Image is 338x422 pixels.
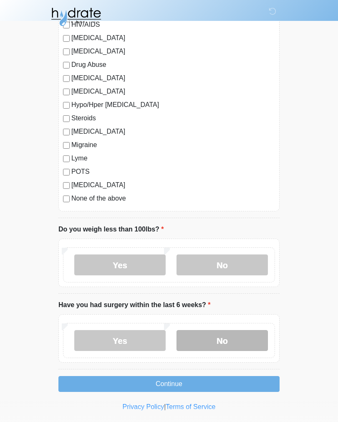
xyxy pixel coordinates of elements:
[58,224,164,234] label: Do you weigh less than 100lbs?
[63,75,70,82] input: [MEDICAL_DATA]
[63,102,70,109] input: Hypo/Hper [MEDICAL_DATA]
[63,89,70,95] input: [MEDICAL_DATA]
[177,254,268,275] label: No
[50,6,102,27] img: Hydrate IV Bar - Fort Collins Logo
[63,62,70,69] input: Drug Abuse
[71,193,275,203] label: None of the above
[71,113,275,123] label: Steroids
[58,300,211,310] label: Have you had surgery within the last 6 weeks?
[63,115,70,122] input: Steroids
[63,35,70,42] input: [MEDICAL_DATA]
[71,127,275,137] label: [MEDICAL_DATA]
[123,403,164,410] a: Privacy Policy
[166,403,215,410] a: Terms of Service
[71,33,275,43] label: [MEDICAL_DATA]
[71,73,275,83] label: [MEDICAL_DATA]
[63,169,70,175] input: POTS
[74,330,166,351] label: Yes
[177,330,268,351] label: No
[63,196,70,202] input: None of the above
[71,60,275,70] label: Drug Abuse
[71,153,275,163] label: Lyme
[71,46,275,56] label: [MEDICAL_DATA]
[71,100,275,110] label: Hypo/Hper [MEDICAL_DATA]
[63,155,70,162] input: Lyme
[71,180,275,190] label: [MEDICAL_DATA]
[71,86,275,97] label: [MEDICAL_DATA]
[71,167,275,177] label: POTS
[74,254,166,275] label: Yes
[63,142,70,149] input: Migraine
[71,140,275,150] label: Migraine
[58,376,280,392] button: Continue
[63,48,70,55] input: [MEDICAL_DATA]
[63,182,70,189] input: [MEDICAL_DATA]
[63,129,70,135] input: [MEDICAL_DATA]
[164,403,166,410] a: |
